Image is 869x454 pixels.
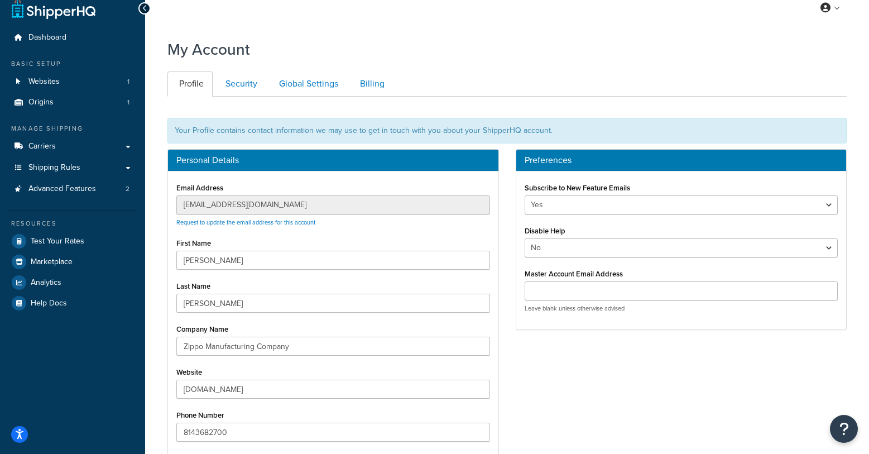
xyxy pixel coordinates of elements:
[176,282,210,290] label: Last Name
[167,39,250,60] h1: My Account
[525,227,565,235] label: Disable Help
[8,92,137,113] a: Origins 1
[8,231,137,251] a: Test Your Rates
[127,77,129,87] span: 1
[8,71,137,92] li: Websites
[8,273,137,293] a: Analytics
[8,59,137,69] div: Basic Setup
[28,142,56,151] span: Carriers
[28,77,60,87] span: Websites
[176,411,224,419] label: Phone Number
[8,124,137,133] div: Manage Shipping
[31,278,61,288] span: Analytics
[28,163,80,173] span: Shipping Rules
[126,184,129,194] span: 2
[28,33,66,42] span: Dashboard
[176,368,202,376] label: Website
[8,179,137,199] a: Advanced Features 2
[525,155,838,165] h3: Preferences
[214,71,266,97] a: Security
[176,155,490,165] h3: Personal Details
[8,71,137,92] a: Websites 1
[525,270,623,278] label: Master Account Email Address
[8,157,137,178] a: Shipping Rules
[8,179,137,199] li: Advanced Features
[8,136,137,157] a: Carriers
[31,299,67,308] span: Help Docs
[176,239,211,247] label: First Name
[525,184,630,192] label: Subscribe to New Feature Emails
[176,325,228,333] label: Company Name
[176,218,315,227] a: Request to update the email address for this account
[8,27,137,48] a: Dashboard
[525,304,838,313] p: Leave blank unless otherwise advised
[830,415,858,443] button: Open Resource Center
[8,92,137,113] li: Origins
[167,71,213,97] a: Profile
[31,237,84,246] span: Test Your Rates
[167,118,847,144] div: Your Profile contains contact information we may use to get in touch with you about your ShipperH...
[127,98,129,107] span: 1
[28,98,54,107] span: Origins
[8,293,137,313] a: Help Docs
[8,252,137,272] a: Marketplace
[31,257,73,267] span: Marketplace
[348,71,393,97] a: Billing
[267,71,347,97] a: Global Settings
[176,184,223,192] label: Email Address
[28,184,96,194] span: Advanced Features
[8,219,137,228] div: Resources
